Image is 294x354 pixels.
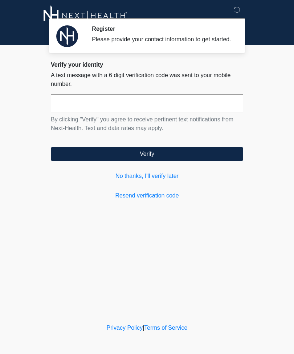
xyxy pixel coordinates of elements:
button: Verify [51,147,243,161]
img: Agent Avatar [56,25,78,47]
a: | [143,325,144,331]
a: Terms of Service [144,325,187,331]
img: Next-Health Logo [44,5,127,25]
a: No thanks, I'll verify later [51,172,243,180]
a: Resend verification code [51,191,243,200]
h2: Verify your identity [51,61,243,68]
a: Privacy Policy [107,325,143,331]
p: A text message with a 6 digit verification code was sent to your mobile number. [51,71,243,88]
p: By clicking "Verify" you agree to receive pertinent text notifications from Next-Health. Text and... [51,115,243,133]
div: Please provide your contact information to get started. [92,35,232,44]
